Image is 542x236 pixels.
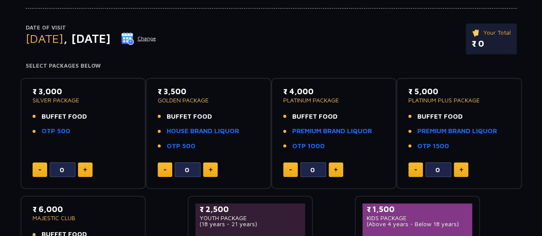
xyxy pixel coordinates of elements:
p: Your Total [472,28,511,37]
p: YOUTH PACKAGE [200,215,301,221]
p: PLATINUM PACKAGE [283,97,385,103]
a: HOUSE BRAND LIQUOR [167,126,239,136]
span: , [DATE] [63,31,111,45]
p: ₹ 2,500 [200,203,301,215]
img: minus [39,169,41,170]
p: ₹ 6,000 [33,203,134,215]
p: KIDS PACKAGE [367,215,468,221]
img: plus [83,167,87,172]
p: (18 years - 21 years) [200,221,301,227]
a: OTP 500 [167,141,195,151]
img: plus [209,167,213,172]
a: PREMIUM BRAND LIQUOR [417,126,497,136]
p: SILVER PACKAGE [33,97,134,103]
a: OTP 1500 [417,141,449,151]
p: ₹ 0 [472,37,511,50]
p: ₹ 5,000 [408,86,510,97]
img: ticket [472,28,481,37]
a: OTP 1000 [292,141,325,151]
span: BUFFET FOOD [167,112,212,122]
h4: Select Packages Below [26,63,517,69]
img: minus [414,169,417,170]
p: ₹ 3,000 [33,86,134,97]
span: BUFFET FOOD [292,112,338,122]
p: (Above 4 years - Below 18 years) [367,221,468,227]
a: OTP 500 [42,126,70,136]
span: [DATE] [26,31,63,45]
img: minus [164,169,166,170]
p: ₹ 3,500 [158,86,259,97]
p: Date of Visit [26,24,156,32]
img: minus [289,169,292,170]
p: ₹ 1,500 [367,203,468,215]
img: plus [334,167,338,172]
span: BUFFET FOOD [42,112,87,122]
p: MAJESTIC CLUB [33,215,134,221]
span: BUFFET FOOD [417,112,463,122]
button: Change [121,32,156,45]
p: PLATINUM PLUS PACKAGE [408,97,510,103]
p: GOLDEN PACKAGE [158,97,259,103]
img: plus [459,167,463,172]
a: PREMIUM BRAND LIQUOR [292,126,372,136]
p: ₹ 4,000 [283,86,385,97]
